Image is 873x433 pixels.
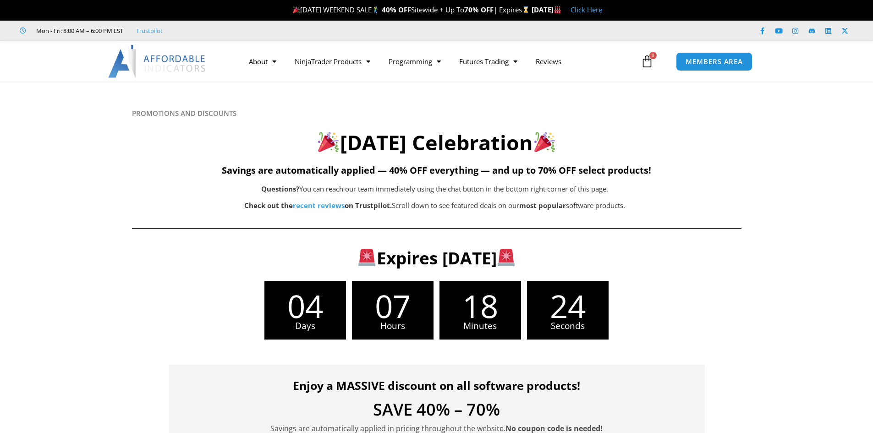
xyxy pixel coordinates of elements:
[676,52,752,71] a: MEMBERS AREA
[527,322,609,330] span: Seconds
[522,6,529,13] img: ⌛
[358,249,375,266] img: 🚨
[178,183,692,196] p: You can reach our team immediately using the chat button in the bottom right corner of this page.
[382,5,411,14] strong: 40% OFF
[261,184,299,193] b: Questions?
[627,48,667,75] a: 0
[439,322,521,330] span: Minutes
[240,51,638,72] nav: Menu
[136,25,163,36] a: Trustpilot
[182,401,691,418] h4: SAVE 40% – 70%
[464,5,494,14] strong: 70% OFF
[352,322,434,330] span: Hours
[554,6,561,13] img: 🏭
[527,290,609,322] span: 24
[352,290,434,322] span: 07
[132,165,741,176] h5: Savings are automatically applied — 40% OFF everything — and up to 70% OFF select products!
[132,129,741,156] h2: [DATE] Celebration
[534,132,555,152] img: 🎉
[264,290,346,322] span: 04
[264,322,346,330] span: Days
[180,247,693,269] h3: Expires [DATE]
[372,6,379,13] img: 🏌️‍♂️
[178,199,692,212] p: Scroll down to see featured deals on our software products.
[571,5,602,14] a: Click Here
[450,51,527,72] a: Futures Trading
[286,51,379,72] a: NinjaTrader Products
[498,249,515,266] img: 🚨
[108,45,207,78] img: LogoAI | Affordable Indicators – NinjaTrader
[686,58,743,65] span: MEMBERS AREA
[132,109,741,118] h6: PROMOTIONS AND DISCOUNTS
[244,201,392,210] strong: Check out the on Trustpilot.
[379,51,450,72] a: Programming
[527,51,571,72] a: Reviews
[519,201,566,210] b: most popular
[182,378,691,392] h4: Enjoy a MASSIVE discount on all software products!
[439,290,521,322] span: 18
[318,132,339,152] img: 🎉
[291,5,531,14] span: [DATE] WEEKEND SALE Sitewide + Up To | Expires
[293,6,300,13] img: 🎉
[240,51,286,72] a: About
[649,52,657,59] span: 0
[34,25,123,36] span: Mon - Fri: 8:00 AM – 6:00 PM EST
[293,201,345,210] a: recent reviews
[532,5,561,14] strong: [DATE]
